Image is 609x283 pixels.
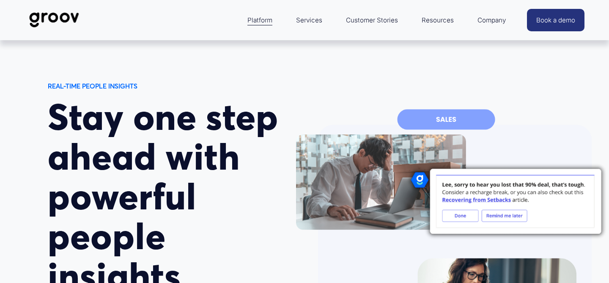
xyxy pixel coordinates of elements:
[25,6,84,34] img: Groov | Workplace Science Platform | Unlock Performance | Drive Results
[417,10,458,30] a: folder dropdown
[527,9,584,31] a: Book a demo
[422,14,454,26] span: Resources
[292,10,326,30] a: Services
[48,82,137,90] strong: REAL-TIME PEOPLE INSIGHTS
[477,14,506,26] span: Company
[473,10,510,30] a: folder dropdown
[247,14,272,26] span: Platform
[342,10,402,30] a: Customer Stories
[243,10,277,30] a: folder dropdown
